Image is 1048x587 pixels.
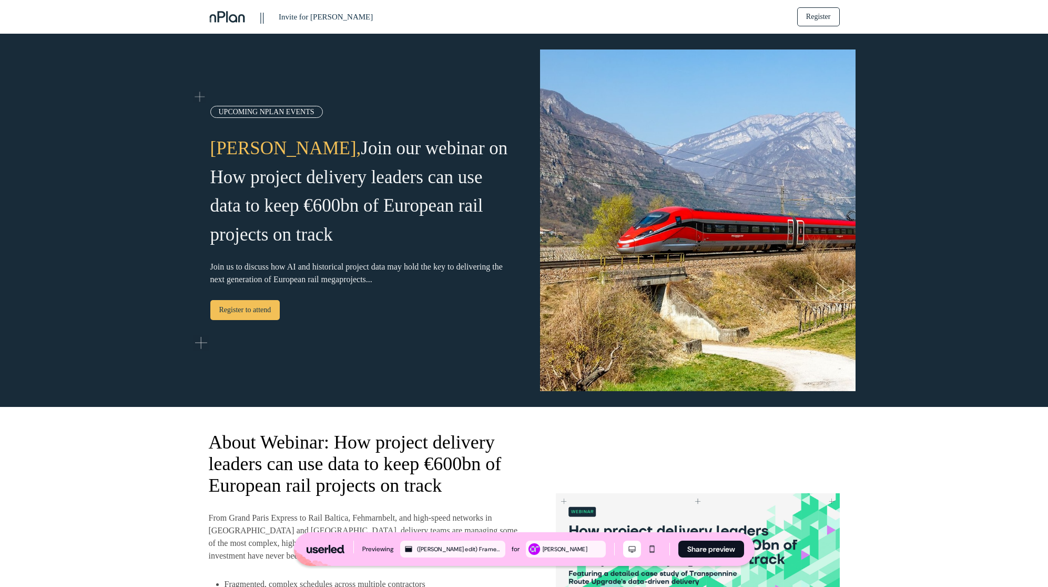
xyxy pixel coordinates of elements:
div: ([PERSON_NAME] edit) Framework: Blocks [417,544,503,554]
span: How project delivery leaders can use data to keep €600bn of European rail projects on track [210,167,483,245]
button: Register [797,7,840,26]
span: , [357,138,361,158]
button: Register to attend [210,300,280,320]
div: for [512,544,520,554]
span: || [260,10,265,24]
button: Desktop mode [623,541,641,558]
div: Previewing [362,544,394,554]
button: Mobile mode [643,541,661,558]
span: About Webinar: How project delivery leaders can use data to keep €600bn of European rail projects... [209,432,502,496]
p: From Grand Paris Express to Rail Baltica, Fehmarnbelt, and high-speed networks in [GEOGRAPHIC_DAT... [209,512,524,562]
span: [PERSON_NAME] [210,138,357,158]
span: Join us to discuss how AI and historical project data may hold the key to delivering the next gen... [210,262,503,284]
span: UPCOMING NPLAN EVENTS [219,108,314,116]
p: Invite for [PERSON_NAME] [279,12,373,22]
span: Join our webinar on [361,138,507,158]
button: Share preview [678,541,744,558]
div: [PERSON_NAME] [543,544,604,554]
